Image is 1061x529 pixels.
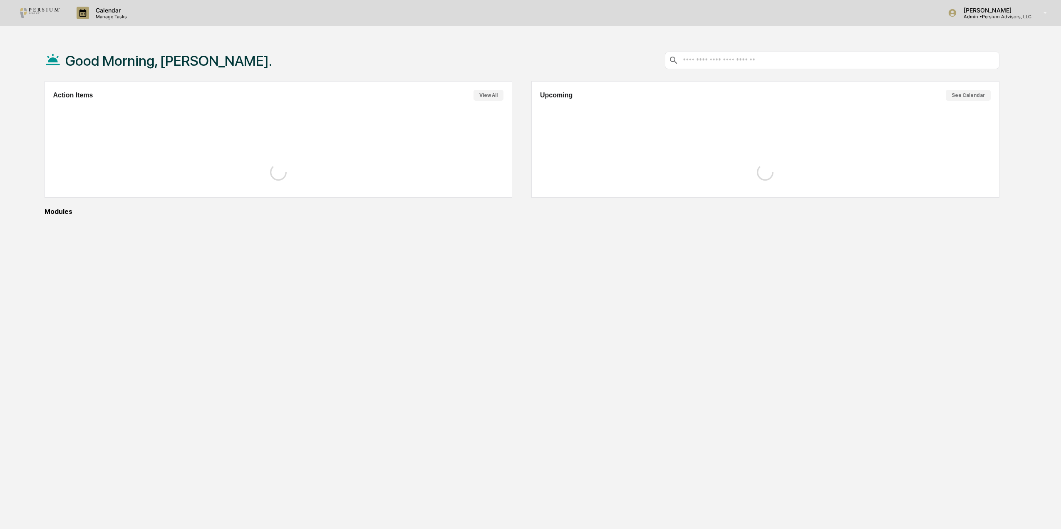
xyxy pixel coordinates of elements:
h1: Good Morning, [PERSON_NAME]. [65,52,272,69]
img: logo [20,8,60,18]
p: Calendar [89,7,131,14]
p: Manage Tasks [89,14,131,20]
h2: Upcoming [540,92,573,99]
p: [PERSON_NAME] [957,7,1031,14]
p: Admin • Persium Advisors, LLC [957,14,1031,20]
h2: Action Items [53,92,93,99]
button: View All [473,90,503,101]
button: See Calendar [946,90,991,101]
div: Modules [45,208,999,216]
